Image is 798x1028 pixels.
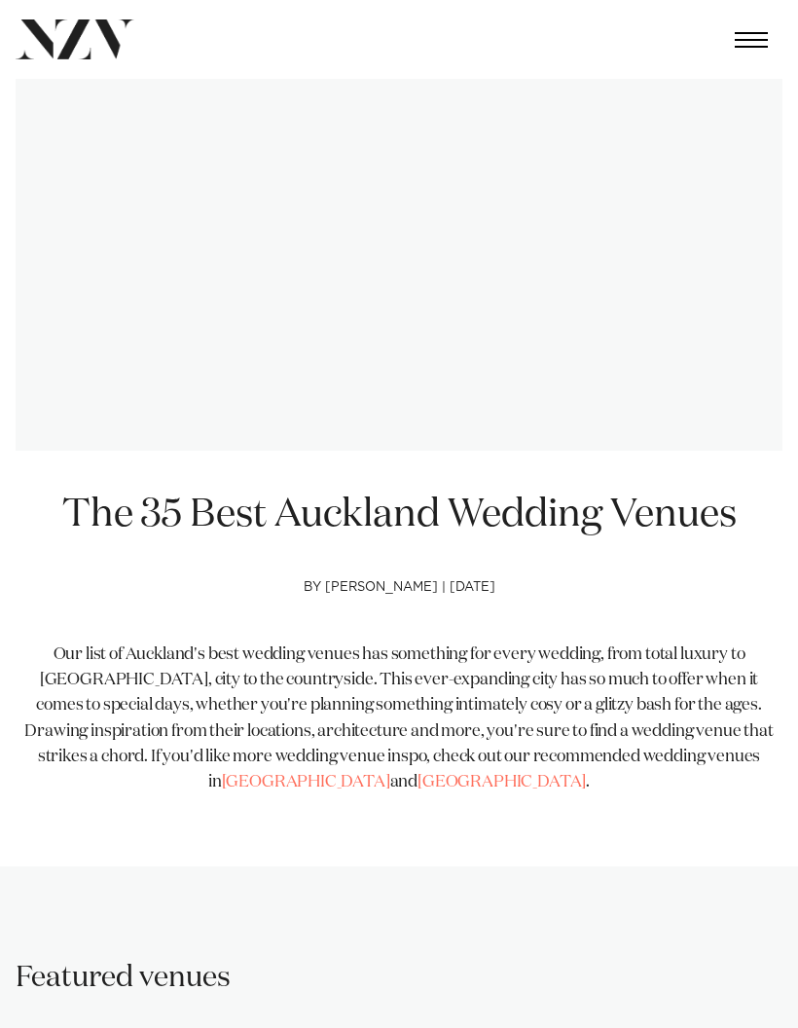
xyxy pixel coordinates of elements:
[417,774,586,790] a: [GEOGRAPHIC_DATA]
[16,960,231,999] h2: Featured venues
[16,19,134,59] img: nzv-logo.png
[16,580,782,642] h4: by [PERSON_NAME] | [DATE]
[16,490,782,541] h1: The 35 Best Auckland Wedding Venues
[222,774,390,790] a: [GEOGRAPHIC_DATA]
[16,642,782,796] p: Our list of Auckland's best wedding venues has something for every wedding, from total luxury to ...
